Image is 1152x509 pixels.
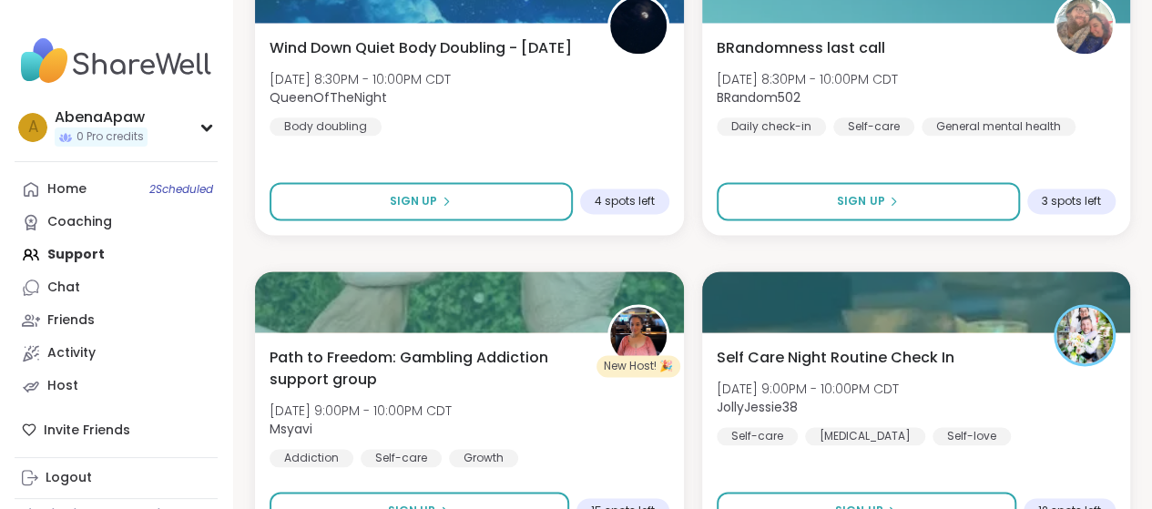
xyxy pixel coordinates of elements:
[270,347,587,391] span: Path to Freedom: Gambling Addiction support group
[15,29,218,93] img: ShareWell Nav Logo
[717,37,885,59] span: BRandomness last call
[270,402,452,420] span: [DATE] 9:00PM - 10:00PM CDT
[15,413,218,446] div: Invite Friends
[15,173,218,206] a: Home2Scheduled
[47,213,112,231] div: Coaching
[15,370,218,402] a: Host
[610,307,667,363] img: Msyavi
[717,347,954,369] span: Self Care Night Routine Check In
[596,355,680,377] div: New Host! 🎉
[270,182,573,220] button: Sign Up
[15,304,218,337] a: Friends
[717,380,899,398] span: [DATE] 9:00PM - 10:00PM CDT
[933,427,1011,445] div: Self-love
[717,70,898,88] span: [DATE] 8:30PM - 10:00PM CDT
[55,107,148,127] div: AbenaApaw
[270,420,312,438] b: Msyavi
[717,182,1021,220] button: Sign Up
[717,427,798,445] div: Self-care
[717,398,798,416] b: JollyJessie38
[1056,307,1113,363] img: JollyJessie38
[390,193,437,209] span: Sign Up
[837,193,884,209] span: Sign Up
[149,182,213,197] span: 2 Scheduled
[833,117,914,136] div: Self-care
[805,427,925,445] div: [MEDICAL_DATA]
[15,206,218,239] a: Coaching
[270,449,353,467] div: Addiction
[76,129,144,145] span: 0 Pro credits
[595,194,655,209] span: 4 spots left
[717,88,800,107] b: BRandom502
[449,449,518,467] div: Growth
[270,70,451,88] span: [DATE] 8:30PM - 10:00PM CDT
[47,279,80,297] div: Chat
[28,116,38,139] span: A
[47,311,95,330] div: Friends
[717,117,826,136] div: Daily check-in
[47,180,87,199] div: Home
[270,37,572,59] span: Wind Down Quiet Body Doubling - [DATE]
[15,271,218,304] a: Chat
[47,377,78,395] div: Host
[1042,194,1101,209] span: 3 spots left
[15,337,218,370] a: Activity
[270,117,382,136] div: Body doubling
[47,344,96,362] div: Activity
[46,469,92,487] div: Logout
[922,117,1076,136] div: General mental health
[270,88,387,107] b: QueenOfTheNight
[361,449,442,467] div: Self-care
[15,462,218,494] a: Logout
